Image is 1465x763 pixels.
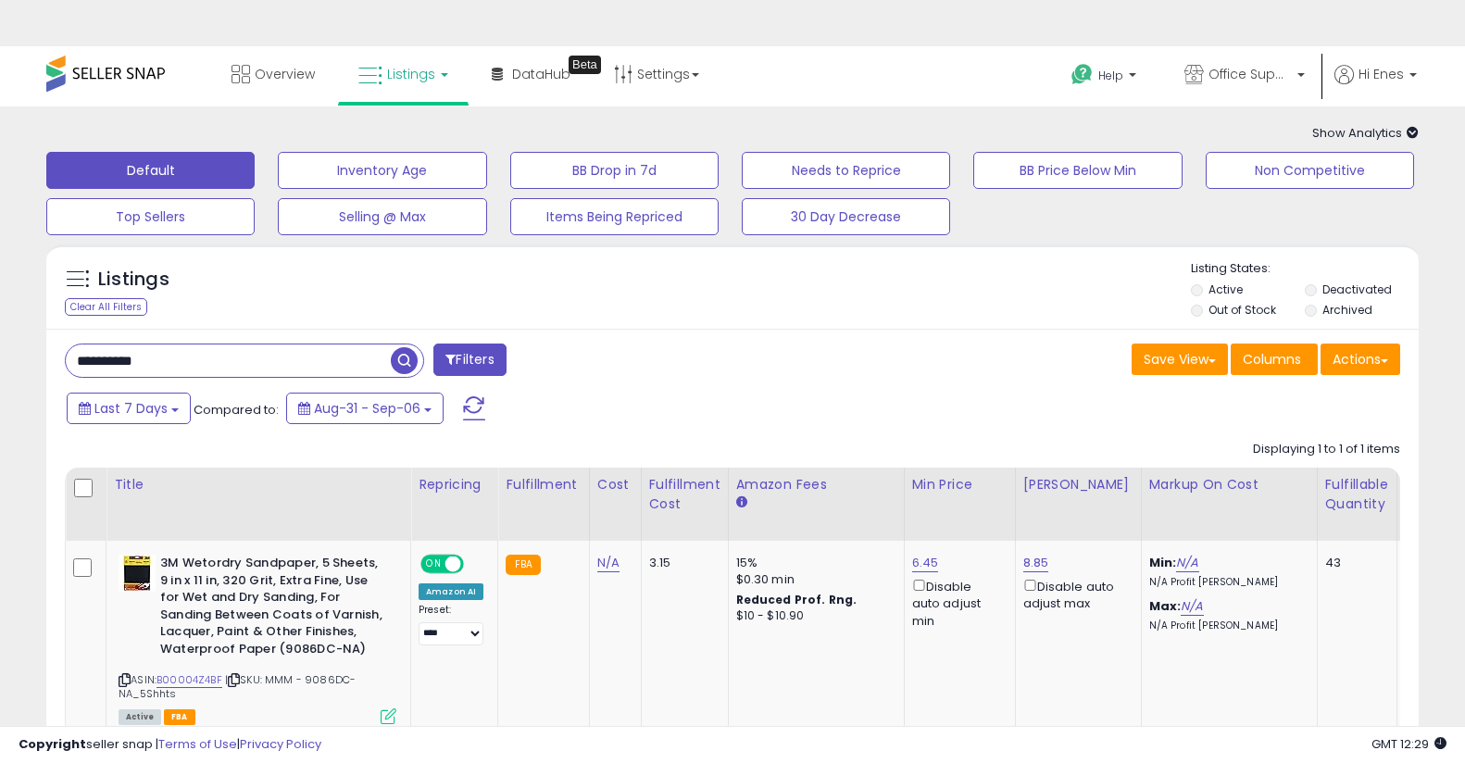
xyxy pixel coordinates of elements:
span: Overview [255,65,315,83]
b: Reduced Prof. Rng. [736,592,858,607]
div: 3.15 [649,555,714,571]
small: FBA [506,555,540,575]
h5: Listings [98,267,169,293]
a: Office Suppliers [1171,46,1319,106]
div: Cost [597,475,633,494]
button: Save View [1132,344,1228,375]
span: Hi Enes [1359,65,1404,83]
span: Aug-31 - Sep-06 [314,399,420,418]
button: Filters [433,344,506,376]
span: OFF [461,557,491,572]
span: 2025-09-17 12:29 GMT [1371,735,1446,753]
div: ASIN: [119,555,396,722]
button: Items Being Repriced [510,198,719,235]
b: 3M Wetordry Sandpaper, 5 Sheets, 9 in x 11 in, 320 Grit, Extra Fine, Use for Wet and Dry Sanding,... [160,555,385,662]
button: BB Price Below Min [973,152,1182,189]
b: Min: [1149,554,1177,571]
div: Amazon AI [419,583,483,600]
strong: Copyright [19,735,86,753]
a: 6.45 [912,554,939,572]
button: Non Competitive [1206,152,1414,189]
div: [PERSON_NAME] [1023,475,1133,494]
span: DataHub [512,65,570,83]
div: Disable auto adjust max [1023,576,1127,612]
button: Needs to Reprice [742,152,950,189]
span: Help [1098,68,1123,83]
div: 15% [736,555,890,571]
a: Settings [600,46,713,102]
a: Listings [344,46,462,102]
button: BB Drop in 7d [510,152,719,189]
div: Fulfillment [506,475,581,494]
a: N/A [1181,597,1203,616]
span: | SKU: MMM - 9086DC-NA_5Shhts [119,672,356,700]
div: Repricing [419,475,490,494]
div: Fulfillable Quantity [1325,475,1389,514]
a: DataHub [478,46,584,102]
button: Actions [1321,344,1400,375]
div: Displaying 1 to 1 of 1 items [1253,441,1400,458]
div: Tooltip anchor [569,56,601,74]
span: Columns [1243,350,1301,369]
span: Listings [387,65,435,83]
div: Clear All Filters [65,298,147,316]
div: Markup on Cost [1149,475,1309,494]
p: N/A Profit [PERSON_NAME] [1149,619,1303,632]
span: Show Analytics [1312,124,1419,142]
div: Fulfillment Cost [649,475,720,514]
div: Title [114,475,403,494]
a: N/A [1176,554,1198,572]
p: N/A Profit [PERSON_NAME] [1149,576,1303,589]
button: Columns [1231,344,1318,375]
b: Max: [1149,597,1182,615]
a: Terms of Use [158,735,237,753]
a: B00004Z4BF [157,672,222,688]
small: Amazon Fees. [736,494,747,511]
button: Default [46,152,255,189]
button: Top Sellers [46,198,255,235]
button: Aug-31 - Sep-06 [286,393,444,424]
th: The percentage added to the cost of goods (COGS) that forms the calculator for Min & Max prices. [1141,468,1317,541]
label: Archived [1322,302,1372,318]
button: 30 Day Decrease [742,198,950,235]
span: FBA [164,709,195,725]
img: 414ntUKozGL._SL40_.jpg [119,555,156,592]
a: Privacy Policy [240,735,321,753]
div: Amazon Fees [736,475,896,494]
div: seller snap | | [19,736,321,754]
label: Active [1208,281,1243,297]
span: Last 7 Days [94,399,168,418]
div: $0.30 min [736,571,890,588]
i: Get Help [1071,63,1094,86]
span: ON [422,557,445,572]
div: $10 - $10.90 [736,608,890,624]
span: Office Suppliers [1208,65,1292,83]
span: All listings currently available for purchase on Amazon [119,709,161,725]
a: Overview [218,46,329,102]
label: Deactivated [1322,281,1392,297]
div: Preset: [419,604,483,645]
div: Min Price [912,475,1008,494]
label: Out of Stock [1208,302,1276,318]
p: Listing States: [1191,260,1419,278]
button: Inventory Age [278,152,486,189]
button: Selling @ Max [278,198,486,235]
button: Last 7 Days [67,393,191,424]
a: Hi Enes [1334,65,1417,106]
a: N/A [597,554,620,572]
span: Compared to: [194,401,279,419]
a: Help [1057,49,1155,106]
a: 8.85 [1023,554,1049,572]
div: Disable auto adjust min [912,576,1001,630]
div: 43 [1325,555,1383,571]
